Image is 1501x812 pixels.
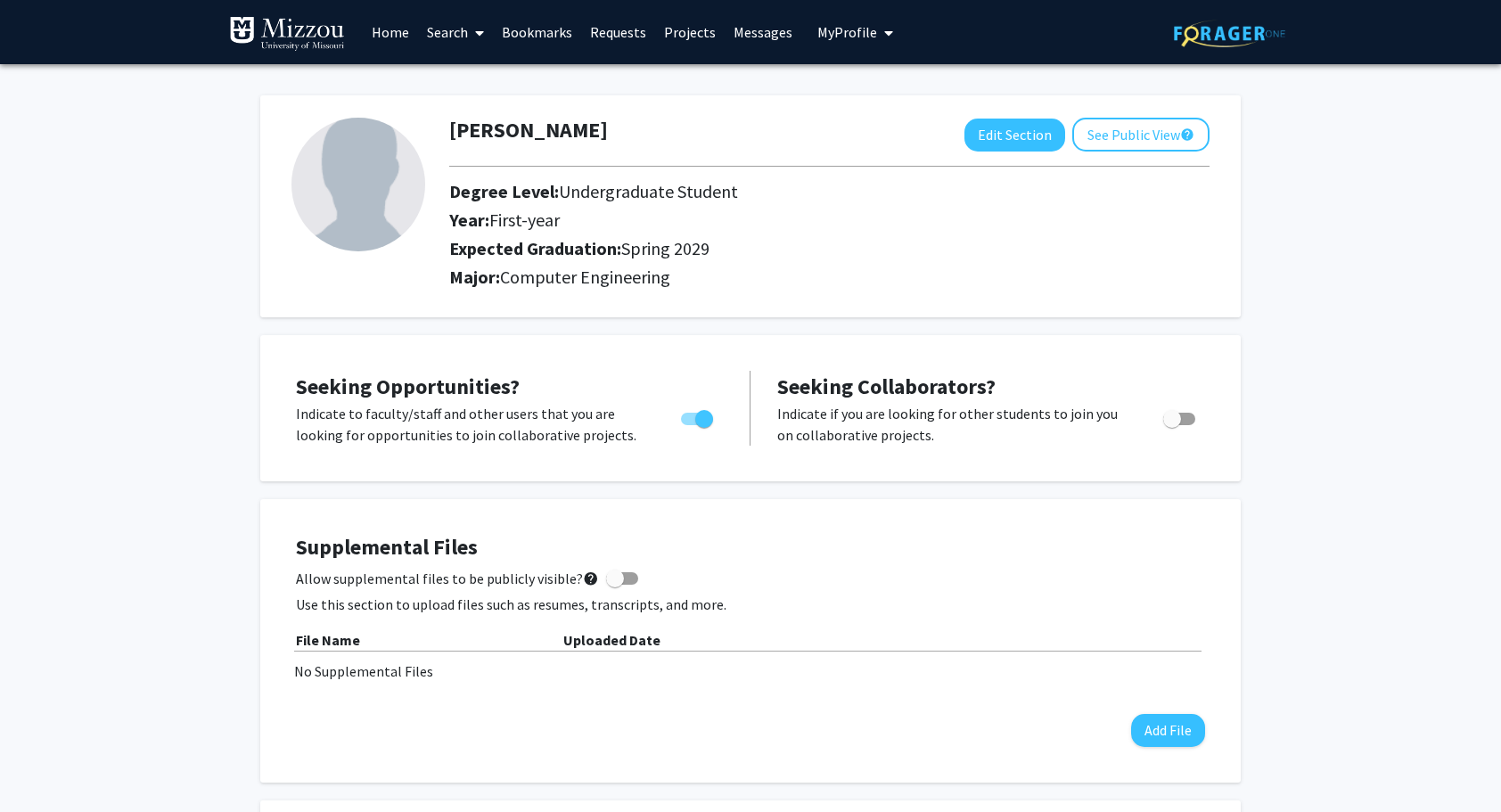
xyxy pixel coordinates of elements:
[674,403,723,430] div: Toggle
[493,1,581,63] a: Bookmarks
[655,1,725,63] a: Projects
[449,238,1162,259] h2: Expected Graduation:
[581,1,655,63] a: Requests
[1072,118,1210,152] button: See Public View
[559,180,738,202] span: Undergraduate Student
[296,535,1205,561] h4: Supplemental Files
[777,373,996,400] span: Seeking Collaborators?
[1180,124,1194,145] mat-icon: help
[500,266,670,288] span: Computer Engineering
[725,1,801,63] a: Messages
[1174,20,1285,47] img: ForagerOne Logo
[1156,403,1205,430] div: Toggle
[1131,714,1205,747] button: Add File
[291,118,425,251] img: Profile Picture
[363,1,418,63] a: Home
[489,209,560,231] span: First-year
[449,267,1210,288] h2: Major:
[296,373,520,400] span: Seeking Opportunities?
[449,209,1162,231] h2: Year:
[296,403,647,446] p: Indicate to faculty/staff and other users that you are looking for opportunities to join collabor...
[817,23,877,41] span: My Profile
[13,732,76,799] iframe: Chat
[563,631,660,649] b: Uploaded Date
[229,16,345,52] img: University of Missouri Logo
[294,660,1207,682] div: No Supplemental Files
[621,237,709,259] span: Spring 2029
[449,181,1162,202] h2: Degree Level:
[449,118,608,144] h1: [PERSON_NAME]
[296,631,360,649] b: File Name
[777,403,1129,446] p: Indicate if you are looking for other students to join you on collaborative projects.
[296,568,599,589] span: Allow supplemental files to be publicly visible?
[964,119,1065,152] button: Edit Section
[583,568,599,589] mat-icon: help
[418,1,493,63] a: Search
[296,594,1205,615] p: Use this section to upload files such as resumes, transcripts, and more.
